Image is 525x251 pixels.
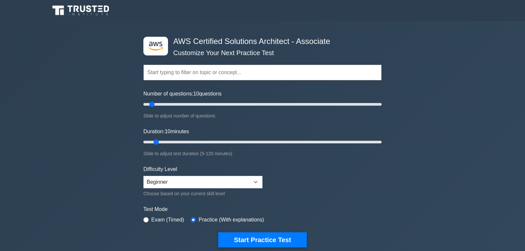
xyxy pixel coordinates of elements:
[218,232,307,247] button: Start Practice Test
[143,112,382,120] div: Slide to adjust number of questions
[171,37,349,46] h4: AWS Certified Solutions Architect - Associate
[151,216,184,224] label: Exam (Timed)
[165,129,171,134] span: 10
[143,165,177,173] label: Difficulty Level
[193,91,199,96] span: 10
[143,150,382,157] div: Slide to adjust test duration (5-120 minutes)
[143,190,262,198] div: Choose based on your current skill level
[143,205,382,213] label: Test Mode
[143,90,221,98] label: Number of questions: questions
[143,65,382,80] input: Start typing to filter on topic or concept...
[143,128,189,136] label: Duration: minutes
[199,216,264,224] label: Practice (With explanations)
